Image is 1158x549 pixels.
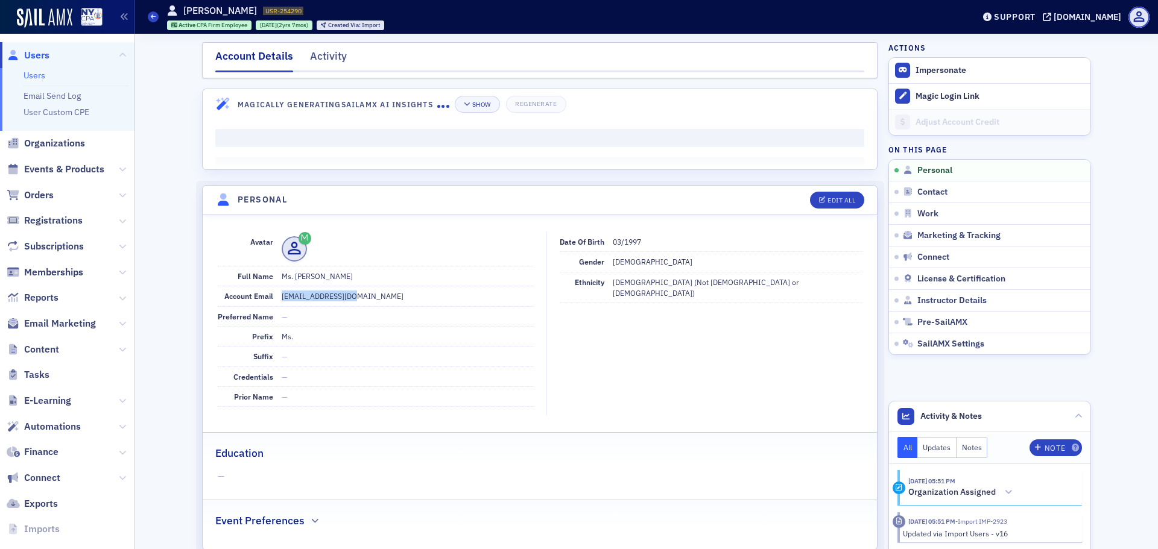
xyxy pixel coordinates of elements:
[238,99,437,110] h4: Magically Generating SailAMX AI Insights
[7,471,60,485] a: Connect
[917,295,987,306] span: Instructor Details
[252,331,273,341] span: Prefix
[1043,13,1125,21] button: [DOMAIN_NAME]
[575,277,604,287] span: Ethnicity
[7,497,58,510] a: Exports
[893,482,905,494] div: Activity
[282,286,534,306] dd: [EMAIL_ADDRESS][DOMAIN_NAME]
[215,48,293,72] div: Account Details
[7,163,104,176] a: Events & Products
[24,343,59,356] span: Content
[7,522,60,536] a: Imports
[328,21,362,29] span: Created Via :
[167,20,252,30] div: Active: Active: CPA Firm Employee
[282,312,288,321] span: —
[613,252,862,271] dd: [DEMOGRAPHIC_DATA]
[24,240,84,253] span: Subscriptions
[24,137,85,150] span: Organizations
[328,22,380,29] div: Import
[238,193,287,206] h4: Personal
[7,49,49,62] a: Users
[282,392,288,401] span: —
[917,437,957,458] button: Updates
[917,209,938,219] span: Work
[250,237,273,246] span: Avatar
[24,90,81,101] a: Email Send Log
[7,343,59,356] a: Content
[908,486,1017,499] button: Organization Assigned
[81,8,103,27] img: SailAMX
[7,189,54,202] a: Orders
[310,48,347,71] div: Activity
[908,487,996,498] h5: Organization Assigned
[917,187,948,198] span: Contact
[24,522,60,536] span: Imports
[24,445,59,459] span: Finance
[282,266,534,286] dd: Ms. [PERSON_NAME]
[24,214,83,227] span: Registrations
[215,445,264,461] h2: Education
[955,517,1007,525] span: Import IMP-2923
[282,327,534,346] dd: Ms.
[1128,7,1150,28] span: Profile
[916,117,1084,128] div: Adjust Account Credit
[917,252,949,263] span: Connect
[917,339,984,350] span: SailAMX Settings
[917,165,952,176] span: Personal
[233,372,273,381] span: Credentials
[72,8,103,28] a: View Homepage
[994,11,1036,22] div: Support
[889,83,1090,109] button: Magic Login Link
[7,317,96,330] a: Email Marketing
[7,214,83,227] a: Registrations
[179,21,197,29] span: Active
[916,65,966,76] button: Impersonate
[7,368,49,381] a: Tasks
[24,394,71,407] span: E-Learning
[613,277,799,298] span: [DEMOGRAPHIC_DATA] (Not [DEMOGRAPHIC_DATA] or [DEMOGRAPHIC_DATA])
[17,8,72,28] img: SailAMX
[256,20,312,30] div: 2023-02-08 00:00:00
[238,271,273,281] span: Full Name
[560,237,604,246] span: Date of Birth
[197,21,247,29] span: CPA Firm Employee
[215,513,305,529] h2: Event Preferences
[579,257,604,266] span: Gender
[234,392,273,401] span: Prior Name
[218,470,862,483] span: —
[920,410,982,422] span: Activity & Notes
[889,109,1090,135] a: Adjust Account Credit
[897,437,918,458] button: All
[903,528,1074,539] div: Updated via Import Users - v16
[506,96,566,113] button: Regenerate
[171,21,248,29] a: Active CPA Firm Employee
[218,312,273,321] span: Preferred Name
[455,96,500,113] button: Show
[224,291,273,301] span: Account Email
[7,240,84,253] a: Subscriptions
[7,394,71,407] a: E-Learning
[282,351,288,361] span: —
[1030,439,1082,456] button: Note
[7,266,83,279] a: Memberships
[917,274,1005,284] span: License & Certification
[472,101,491,108] div: Show
[7,291,59,304] a: Reports
[917,230,1001,241] span: Marketing & Tracking
[24,317,96,330] span: Email Marketing
[888,42,926,53] h4: Actions
[916,91,1084,102] div: Magic Login Link
[1045,445,1065,451] div: Note
[24,163,104,176] span: Events & Products
[183,4,257,17] h1: [PERSON_NAME]
[24,291,59,304] span: Reports
[24,497,58,510] span: Exports
[24,189,54,202] span: Orders
[893,515,905,528] div: Imported Activity
[265,7,302,15] span: USR-254290
[24,368,49,381] span: Tasks
[7,137,85,150] a: Organizations
[24,471,60,485] span: Connect
[24,107,89,118] a: User Custom CPE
